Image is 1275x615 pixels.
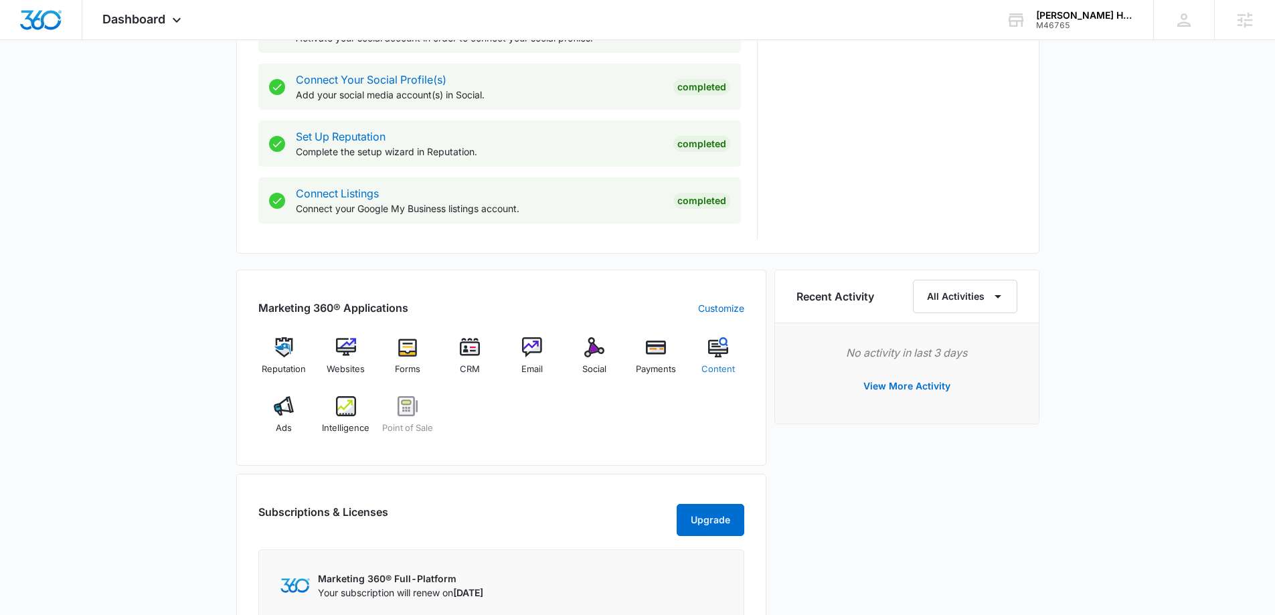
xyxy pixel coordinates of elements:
[296,201,663,215] p: Connect your Google My Business listings account.
[673,136,730,152] div: Completed
[582,363,606,376] span: Social
[796,345,1017,361] p: No activity in last 3 days
[320,396,371,444] a: Intelligence
[382,422,433,435] span: Point of Sale
[258,396,310,444] a: Ads
[521,363,543,376] span: Email
[636,363,676,376] span: Payments
[395,363,420,376] span: Forms
[382,396,434,444] a: Point of Sale
[673,193,730,209] div: Completed
[460,363,480,376] span: CRM
[693,337,744,385] a: Content
[701,363,735,376] span: Content
[276,422,292,435] span: Ads
[296,130,386,143] a: Set Up Reputation
[673,79,730,95] div: Completed
[453,587,483,598] span: [DATE]
[630,337,682,385] a: Payments
[258,300,408,316] h2: Marketing 360® Applications
[698,301,744,315] a: Customize
[262,363,306,376] span: Reputation
[444,337,496,385] a: CRM
[382,337,434,385] a: Forms
[296,145,663,159] p: Complete the setup wizard in Reputation.
[327,363,365,376] span: Websites
[280,578,310,592] img: Marketing 360 Logo
[296,73,446,86] a: Connect Your Social Profile(s)
[850,370,964,402] button: View More Activity
[507,337,558,385] a: Email
[102,12,165,26] span: Dashboard
[320,337,371,385] a: Websites
[258,337,310,385] a: Reputation
[318,572,483,586] p: Marketing 360® Full-Platform
[296,88,663,102] p: Add your social media account(s) in Social.
[677,504,744,536] button: Upgrade
[322,422,369,435] span: Intelligence
[318,586,483,600] p: Your subscription will renew on
[913,280,1017,313] button: All Activities
[1036,10,1134,21] div: account name
[296,187,379,200] a: Connect Listings
[568,337,620,385] a: Social
[1036,21,1134,30] div: account id
[258,504,388,531] h2: Subscriptions & Licenses
[796,288,874,304] h6: Recent Activity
